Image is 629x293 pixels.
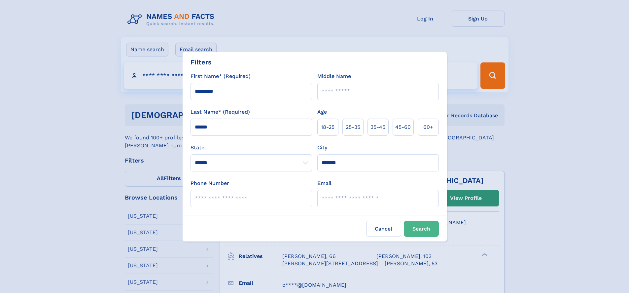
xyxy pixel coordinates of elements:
[191,144,312,152] label: State
[191,72,251,80] label: First Name* (Required)
[346,123,360,131] span: 25‑35
[395,123,411,131] span: 45‑60
[317,144,327,152] label: City
[317,72,351,80] label: Middle Name
[366,221,401,237] label: Cancel
[317,108,327,116] label: Age
[191,179,229,187] label: Phone Number
[423,123,433,131] span: 60+
[191,57,212,67] div: Filters
[404,221,439,237] button: Search
[317,179,332,187] label: Email
[321,123,334,131] span: 18‑25
[191,108,250,116] label: Last Name* (Required)
[370,123,385,131] span: 35‑45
